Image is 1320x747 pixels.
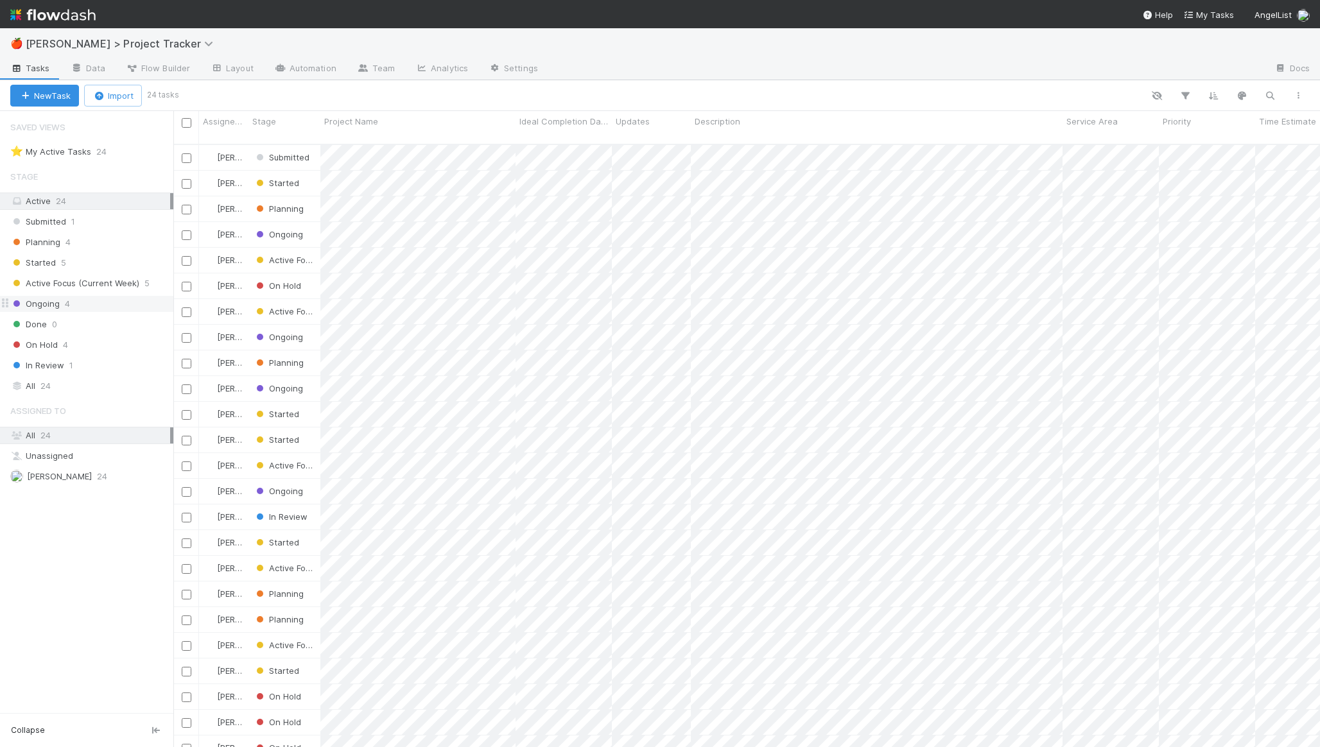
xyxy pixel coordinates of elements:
[182,461,191,471] input: Toggle Row Selected
[217,665,282,676] span: [PERSON_NAME]
[254,202,304,215] div: Planning
[10,4,96,26] img: logo-inverted-e16ddd16eac7371096b0.svg
[205,255,215,265] img: avatar_8e0a024e-b700-4f9f-aecf-6f1e79dccd3c.png
[204,433,242,446] div: [PERSON_NAME]
[96,144,119,160] span: 24
[116,59,200,80] a: Flow Builder
[254,151,309,164] div: Submitted
[205,511,215,522] img: avatar_8e0a024e-b700-4f9f-aecf-6f1e79dccd3c.png
[217,203,282,214] span: [PERSON_NAME]
[205,665,215,676] img: avatar_8e0a024e-b700-4f9f-aecf-6f1e79dccd3c.png
[204,587,242,600] div: [PERSON_NAME]
[205,152,215,162] img: avatar_8e0a024e-b700-4f9f-aecf-6f1e79dccd3c.png
[205,434,215,445] img: avatar_8e0a024e-b700-4f9f-aecf-6f1e79dccd3c.png
[203,115,245,128] span: Assigned To
[182,256,191,266] input: Toggle Row Selected
[10,398,66,424] span: Assigned To
[1183,8,1234,21] a: My Tasks
[347,59,405,80] a: Team
[182,513,191,522] input: Toggle Row Selected
[254,614,304,624] span: Planning
[204,356,242,369] div: [PERSON_NAME]
[254,433,299,446] div: Started
[254,332,303,342] span: Ongoing
[205,178,215,188] img: avatar_8e0a024e-b700-4f9f-aecf-6f1e79dccd3c.png
[182,436,191,445] input: Toggle Row Selected
[254,203,304,214] span: Planning
[205,383,215,393] img: avatar_8e0a024e-b700-4f9f-aecf-6f1e79dccd3c.png
[204,664,242,677] div: [PERSON_NAME]
[204,408,242,420] div: [PERSON_NAME]
[695,115,740,128] span: Description
[205,486,215,496] img: avatar_8e0a024e-b700-4f9f-aecf-6f1e79dccd3c.png
[254,306,383,316] span: Active Focus (Current Week)
[217,691,282,701] span: [PERSON_NAME]
[254,331,303,343] div: Ongoing
[254,691,301,701] span: On Hold
[254,280,301,291] span: On Hold
[10,234,60,250] span: Planning
[519,115,609,128] span: Ideal Completion Date
[405,59,478,80] a: Analytics
[204,613,242,626] div: [PERSON_NAME]
[182,487,191,497] input: Toggle Row Selected
[10,296,60,312] span: Ongoing
[254,255,383,265] span: Active Focus (Current Week)
[217,614,282,624] span: [PERSON_NAME]
[254,640,383,650] span: Active Focus (Current Week)
[204,382,242,395] div: [PERSON_NAME]
[254,178,299,188] span: Started
[217,383,282,393] span: [PERSON_NAME]
[254,588,304,599] span: Planning
[254,409,299,419] span: Started
[10,337,58,353] span: On Hold
[254,716,301,728] div: On Hold
[10,448,170,464] div: Unassigned
[204,690,242,703] div: [PERSON_NAME]
[254,305,314,318] div: Active Focus (Current Week)
[254,382,303,395] div: Ongoing
[182,118,191,128] input: Toggle All Rows Selected
[10,214,66,230] span: Submitted
[205,306,215,316] img: avatar_8e0a024e-b700-4f9f-aecf-6f1e79dccd3c.png
[204,485,242,497] div: [PERSON_NAME]
[217,255,282,265] span: [PERSON_NAME]
[254,717,301,727] span: On Hold
[97,468,107,485] span: 24
[182,641,191,651] input: Toggle Row Selected
[254,537,299,547] span: Started
[205,717,215,727] img: avatar_8e0a024e-b700-4f9f-aecf-6f1e79dccd3c.png
[205,409,215,419] img: avatar_8e0a024e-b700-4f9f-aecf-6f1e79dccd3c.png
[254,253,314,266] div: Active Focus (Current Week)
[182,564,191,574] input: Toggle Row Selected
[10,275,139,291] span: Active Focus (Current Week)
[254,229,303,239] span: Ongoing
[126,62,190,74] span: Flow Builder
[52,316,57,332] span: 0
[254,664,299,677] div: Started
[84,85,142,107] button: Import
[182,333,191,343] input: Toggle Row Selected
[205,203,215,214] img: avatar_8e0a024e-b700-4f9f-aecf-6f1e79dccd3c.png
[10,114,65,140] span: Saved Views
[254,460,383,470] span: Active Focus (Current Week)
[56,196,66,206] span: 24
[10,146,23,157] span: ⭐
[204,151,242,164] div: [PERSON_NAME]
[217,306,282,316] span: [PERSON_NAME]
[10,193,170,209] div: Active
[264,59,347,80] a: Automation
[254,690,301,703] div: On Hold
[254,485,303,497] div: Ongoing
[10,255,56,271] span: Started
[1066,115,1118,128] span: Service Area
[254,613,304,626] div: Planning
[182,205,191,214] input: Toggle Row Selected
[254,408,299,420] div: Started
[182,538,191,548] input: Toggle Row Selected
[182,307,191,317] input: Toggle Row Selected
[27,471,92,481] span: [PERSON_NAME]
[205,229,215,239] img: avatar_8e0a024e-b700-4f9f-aecf-6f1e79dccd3c.png
[254,639,314,651] div: Active Focus (Current Week)
[254,536,299,549] div: Started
